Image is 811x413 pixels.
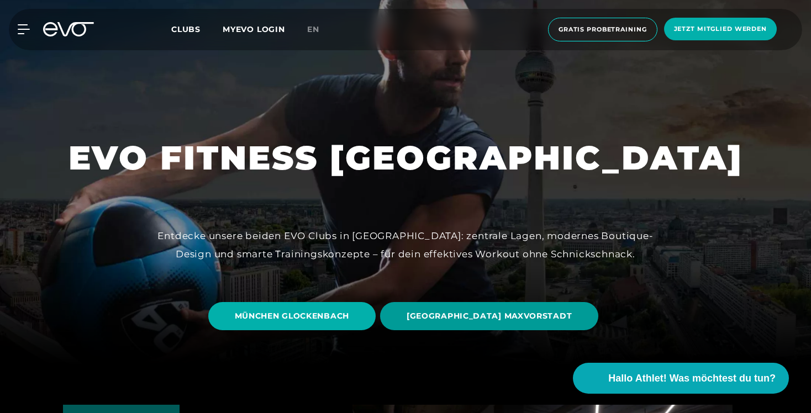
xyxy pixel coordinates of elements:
[307,24,319,34] span: en
[545,18,661,41] a: Gratis Probetraining
[380,294,603,338] a: [GEOGRAPHIC_DATA] MAXVORSTADT
[171,24,223,34] a: Clubs
[307,23,333,36] a: en
[407,310,572,322] span: [GEOGRAPHIC_DATA] MAXVORSTADT
[573,363,789,394] button: Hallo Athlet! Was möchtest du tun?
[559,25,647,34] span: Gratis Probetraining
[608,371,776,386] span: Hallo Athlet! Was möchtest du tun?
[661,18,780,41] a: Jetzt Mitglied werden
[157,227,654,263] div: Entdecke unsere beiden EVO Clubs in [GEOGRAPHIC_DATA]: zentrale Lagen, modernes Boutique-Design u...
[171,24,201,34] span: Clubs
[235,310,349,322] span: MÜNCHEN GLOCKENBACH
[69,136,743,179] h1: EVO FITNESS [GEOGRAPHIC_DATA]
[223,24,285,34] a: MYEVO LOGIN
[674,24,767,34] span: Jetzt Mitglied werden
[208,294,380,338] a: MÜNCHEN GLOCKENBACH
